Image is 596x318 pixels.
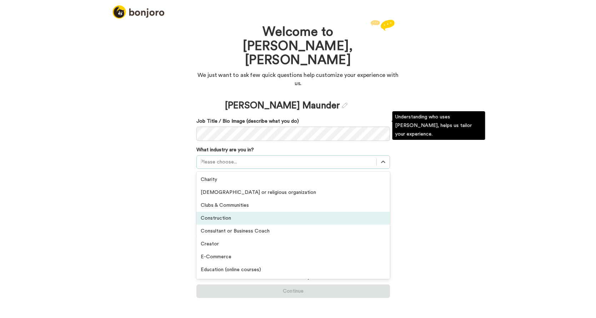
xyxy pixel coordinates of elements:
[196,250,390,263] div: E-Commerce
[196,71,400,88] p: We just want to ask few quick questions help customize your experience with us.
[225,99,347,112] div: [PERSON_NAME] Maunder
[196,263,390,276] div: Education (online courses)
[196,284,390,298] button: Continue
[370,20,395,31] img: reply.svg
[196,118,390,125] label: Job Title / Bio Image (describe what you do)
[196,212,390,225] div: Construction
[196,225,390,238] div: Consultant or Business Coach
[112,5,164,19] img: logo_full.png
[392,111,485,140] div: Understanding who uses [PERSON_NAME], helps us tailor your experience.
[196,173,390,186] div: Charity
[218,25,379,68] h1: Welcome to [PERSON_NAME], [PERSON_NAME]
[196,186,390,199] div: [DEMOGRAPHIC_DATA] or religious organization
[196,199,390,212] div: Clubs & Communities
[196,238,390,250] div: Creator
[196,276,390,289] div: Education (schools and universities)
[196,146,254,153] label: What industry are you in?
